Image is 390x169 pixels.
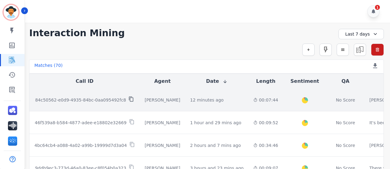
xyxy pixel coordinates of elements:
[190,97,224,103] div: 12 minutes ago
[76,78,94,85] button: Call ID
[253,120,278,126] div: 00:09:52
[336,97,355,103] div: No Score
[34,142,127,148] p: 4bc64cb4-a088-4a02-a99b-19999d7d3a04
[190,120,241,126] div: 1 hour and 29 mins ago
[190,142,241,148] div: 2 hours and 7 mins ago
[35,97,126,103] p: 84c50562-e0d9-4935-84bc-0aa095492fc8
[34,62,63,71] div: Matches ( 70 )
[145,120,180,126] div: [PERSON_NAME]
[290,78,319,85] button: Sentiment
[336,142,355,148] div: No Score
[4,5,18,20] img: Bordered avatar
[253,142,278,148] div: 00:34:46
[206,78,228,85] button: Date
[154,78,171,85] button: Agent
[29,28,125,39] h1: Interaction Mining
[145,97,180,103] div: [PERSON_NAME]
[338,29,384,39] div: Last 7 days
[256,78,275,85] button: Length
[336,120,355,126] div: No Score
[35,120,126,126] p: 46f539a8-b584-4877-adee-e18802e32669
[145,142,180,148] div: [PERSON_NAME]
[342,78,350,85] button: QA
[375,5,380,10] div: 1
[253,97,278,103] div: 00:07:44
